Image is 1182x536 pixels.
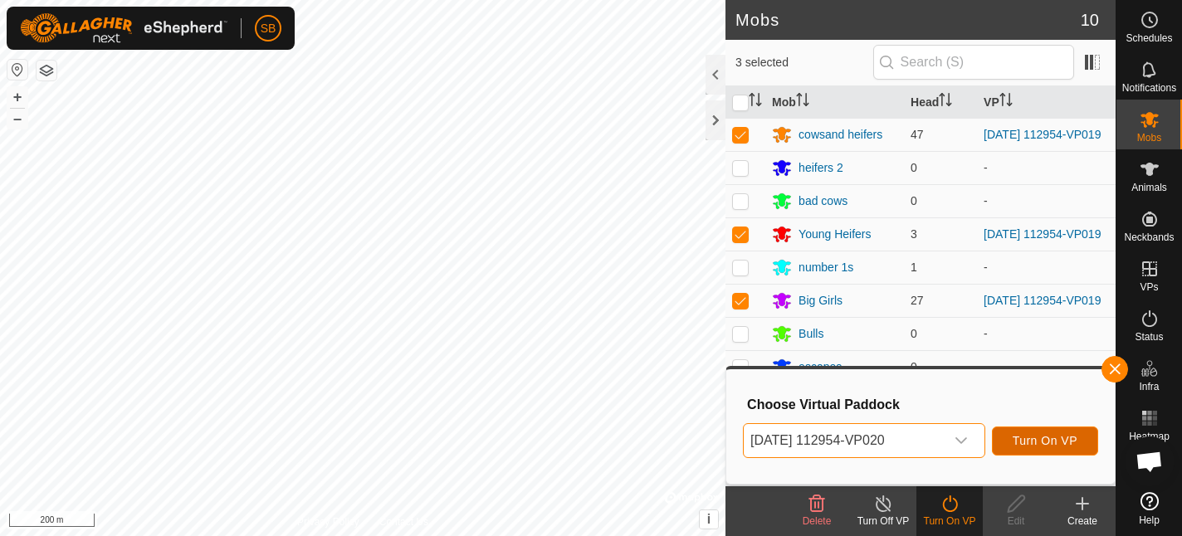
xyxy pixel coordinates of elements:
span: Schedules [1126,33,1172,43]
div: Turn Off VP [850,514,916,529]
span: 0 [911,327,917,340]
span: Help [1139,515,1160,525]
span: 3 selected [735,54,873,71]
th: Head [904,86,977,119]
p-sorticon: Activate to sort [796,95,809,109]
h3: Choose Virtual Paddock [747,397,1098,412]
div: Create [1049,514,1116,529]
div: heifers 2 [799,159,843,177]
div: Open chat [1125,436,1175,486]
div: bad cows [799,192,847,210]
td: - [977,350,1116,383]
span: i [707,512,711,526]
a: Privacy Policy [297,514,359,529]
span: 10 [1081,7,1099,32]
th: Mob [765,86,904,119]
span: Mobs [1137,133,1161,143]
div: Edit [983,514,1049,529]
td: - [977,251,1116,284]
span: 2025-08-11 112954-VP020 [744,424,945,457]
img: Gallagher Logo [20,13,227,43]
button: – [7,109,27,129]
span: Turn On VP [1013,434,1077,447]
span: Notifications [1122,83,1176,93]
span: SB [261,20,276,37]
span: 47 [911,128,924,141]
td: - [977,151,1116,184]
div: Turn On VP [916,514,983,529]
button: Turn On VP [992,426,1098,456]
button: i [700,510,718,529]
span: 0 [911,194,917,207]
a: [DATE] 112954-VP019 [984,294,1101,307]
input: Search (S) [873,45,1074,80]
span: Status [1135,332,1163,342]
span: 0 [911,360,917,373]
h2: Mobs [735,10,1081,30]
span: 0 [911,161,917,174]
span: Heatmap [1129,431,1170,441]
a: [DATE] 112954-VP019 [984,128,1101,141]
p-sorticon: Activate to sort [939,95,952,109]
th: VP [977,86,1116,119]
button: Reset Map [7,60,27,80]
td: - [977,184,1116,217]
div: escapes [799,358,842,376]
p-sorticon: Activate to sort [749,95,762,109]
div: number 1s [799,259,853,276]
a: Contact Us [379,514,428,529]
div: Young Heifers [799,226,871,243]
p-sorticon: Activate to sort [999,95,1013,109]
span: Delete [803,515,832,527]
a: [DATE] 112954-VP019 [984,227,1101,241]
span: Infra [1139,382,1159,392]
a: Help [1116,485,1182,532]
div: Big Girls [799,292,843,309]
span: VPs [1140,282,1158,292]
span: 1 [911,261,917,274]
div: dropdown trigger [945,424,978,457]
span: Neckbands [1124,232,1174,242]
span: Animals [1131,183,1167,192]
button: Map Layers [37,61,56,80]
td: - [977,317,1116,350]
span: 3 [911,227,917,241]
button: + [7,87,27,107]
div: cowsand heifers [799,126,882,144]
div: Bulls [799,325,823,343]
span: 27 [911,294,924,307]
